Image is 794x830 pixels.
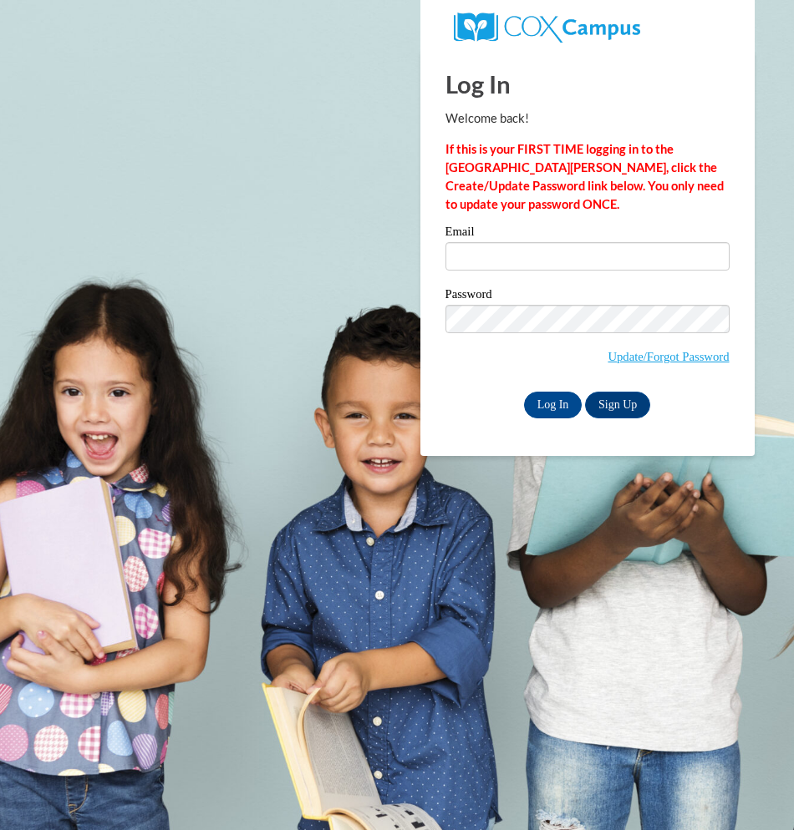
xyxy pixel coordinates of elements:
[454,19,640,33] a: COX Campus
[445,225,730,242] label: Email
[524,392,583,418] input: Log In
[585,392,650,418] a: Sign Up
[445,288,730,305] label: Password
[445,109,730,128] p: Welcome back!
[608,350,729,363] a: Update/Forgot Password
[445,142,724,211] strong: If this is your FIRST TIME logging in to the [GEOGRAPHIC_DATA][PERSON_NAME], click the Create/Upd...
[454,13,640,43] img: COX Campus
[445,67,730,101] h1: Log In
